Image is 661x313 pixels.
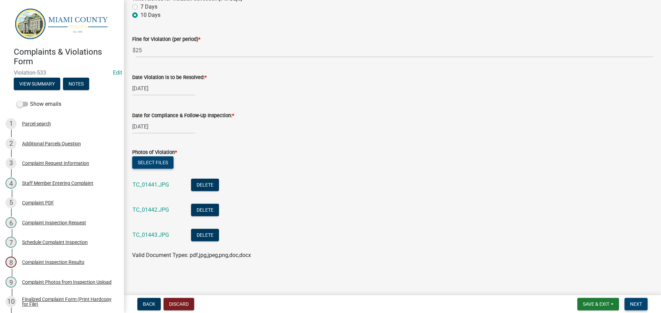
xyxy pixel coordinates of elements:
wm-modal-confirm: Notes [63,81,89,87]
label: Fine for Violation (per period) [132,37,200,42]
label: 7 Days [140,3,157,11]
div: Complaint Request Information [22,161,89,166]
div: Staff Member Entering Complaint [22,181,93,186]
div: Complaint Photos from Inspection Upload [22,280,112,284]
a: TC_01442.JPG [133,206,169,213]
button: Discard [164,298,194,310]
div: 4 [6,178,17,189]
span: Save & Exit [583,301,609,307]
div: Complaint Inspection Request [22,220,86,225]
button: Delete [191,179,219,191]
input: mm/dd/yyyy [132,120,195,134]
button: Delete [191,229,219,241]
div: Parcel search [22,121,51,126]
span: Violation-533 [14,69,110,76]
button: Notes [63,78,89,90]
button: Back [137,298,161,310]
div: Schedule Complaint Inspection [22,240,88,245]
a: TC_01441.JPG [133,181,169,188]
div: Complaint Inspection Results [22,260,84,265]
a: Edit [113,69,122,76]
div: Complaint PDF [22,200,54,205]
button: Save & Exit [577,298,619,310]
div: 8 [6,257,17,268]
div: 10 [6,296,17,307]
div: 5 [6,197,17,208]
a: TC_01443.JPG [133,232,169,238]
div: Additional Parcels Question [22,141,81,146]
wm-modal-confirm: Summary [14,81,60,87]
wm-modal-confirm: Delete Document [191,182,219,189]
div: 2 [6,138,17,149]
div: 7 [6,237,17,248]
label: Date for Compliance & Follow-Up Inspection: [132,113,234,118]
div: 6 [6,217,17,228]
h4: Complaints & Violations Form [14,47,118,67]
div: 1 [6,118,17,129]
label: Show emails [17,100,61,108]
label: Date Violation is to be Resolved: [132,75,207,80]
label: Photos of Violation [132,150,177,155]
span: Next [630,301,642,307]
div: 3 [6,158,17,169]
wm-modal-confirm: Edit Application Number [113,69,122,76]
button: Next [625,298,648,310]
wm-modal-confirm: Delete Document [191,232,219,239]
button: Delete [191,204,219,216]
img: Miami County, Indiana [14,7,113,40]
label: 10 Days [140,11,160,19]
span: Valid Document Types: pdf,jpg,jpeg,png,doc,docx [132,252,251,258]
span: Back [143,301,155,307]
button: Select files [132,156,174,169]
input: mm/dd/yyyy [132,81,195,96]
span: $ [132,43,136,57]
button: View Summary [14,78,60,90]
wm-modal-confirm: Delete Document [191,207,219,214]
div: 9 [6,277,17,288]
div: Finalized Complaint Form (Print Hardcopy for File) [22,297,113,306]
